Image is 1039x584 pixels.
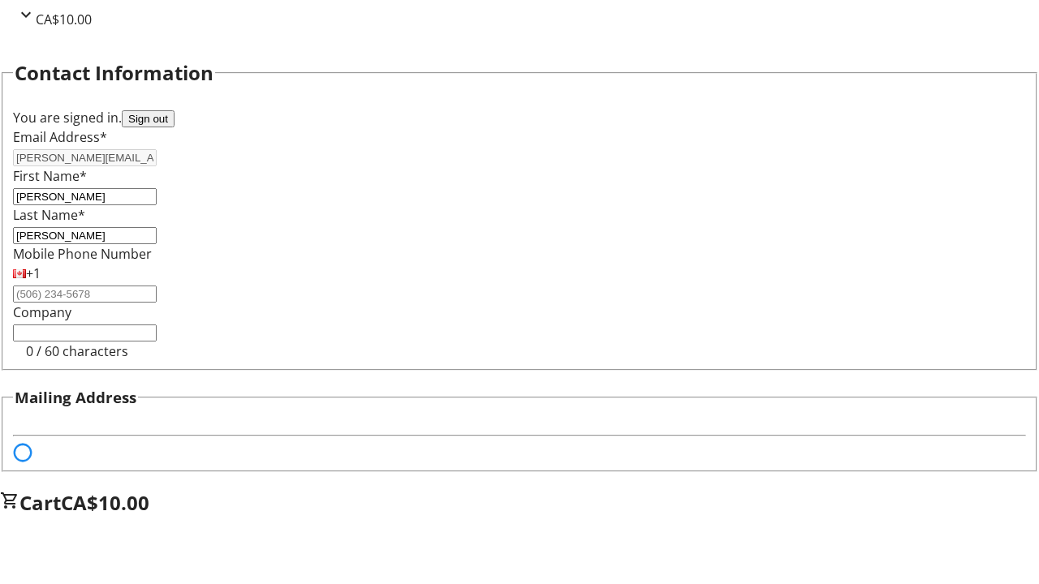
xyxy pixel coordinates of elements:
span: CA$10.00 [61,489,149,516]
label: First Name* [13,167,87,185]
label: Last Name* [13,206,85,224]
label: Email Address* [13,128,107,146]
label: Company [13,303,71,321]
input: (506) 234-5678 [13,286,157,303]
h3: Mailing Address [15,386,136,409]
span: Cart [19,489,61,516]
tr-character-limit: 0 / 60 characters [26,342,128,360]
label: Mobile Phone Number [13,245,152,263]
span: CA$10.00 [36,11,92,28]
h2: Contact Information [15,58,213,88]
div: You are signed in. [13,108,1026,127]
button: Sign out [122,110,175,127]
